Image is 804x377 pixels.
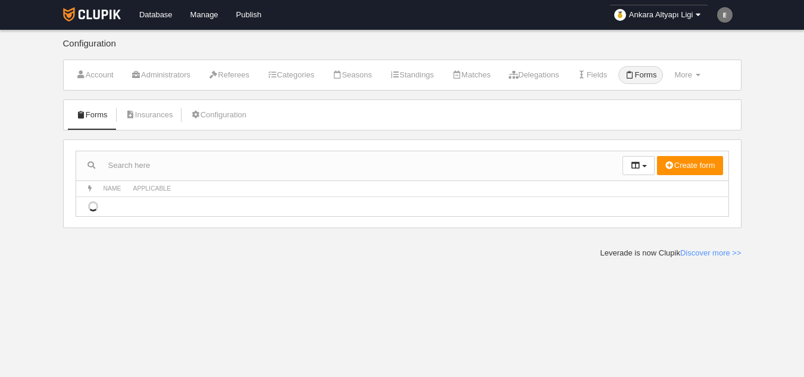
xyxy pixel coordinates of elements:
span: More [674,70,692,79]
img: c2l6ZT0zMHgzMCZmcz05JnRleHQ9RSZiZz03NTc1NzU%3D.png [717,7,733,23]
div: Leverade is now Clupik [600,248,742,258]
span: Applicable [133,185,171,192]
a: Matches [445,66,497,84]
a: Ankara Altyapı Ligi [609,5,708,25]
span: Name [104,185,121,192]
a: Insurances [119,106,180,124]
a: Forms [70,106,114,124]
img: organizador.30x30.png [614,9,626,21]
span: Ankara Altyapı Ligi [629,9,693,21]
a: Discover more >> [680,248,742,257]
a: Referees [202,66,256,84]
a: Seasons [326,66,378,84]
a: Administrators [125,66,197,84]
a: Fields [570,66,614,84]
div: Configuration [63,39,742,60]
a: Forms [618,66,663,84]
img: Clupik [63,7,121,21]
a: Account [70,66,120,84]
a: More [668,66,706,84]
button: Create form [657,156,723,175]
a: Standings [383,66,440,84]
a: Configuration [184,106,253,124]
a: Categories [261,66,321,84]
input: Search here [76,157,623,175]
a: Delegations [502,66,566,84]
